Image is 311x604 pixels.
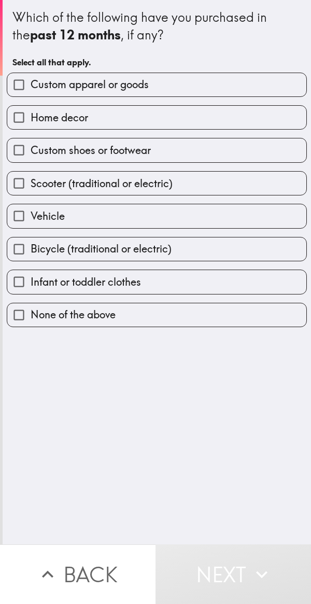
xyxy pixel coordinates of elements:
[7,172,306,195] button: Scooter (traditional or electric)
[31,176,173,191] span: Scooter (traditional or electric)
[30,27,121,43] b: past 12 months
[31,77,149,92] span: Custom apparel or goods
[31,307,116,322] span: None of the above
[7,270,306,293] button: Infant or toddler clothes
[12,57,301,68] h6: Select all that apply.
[7,237,306,261] button: Bicycle (traditional or electric)
[7,303,306,327] button: None of the above
[31,209,65,223] span: Vehicle
[7,204,306,228] button: Vehicle
[31,143,151,158] span: Custom shoes or footwear
[7,138,306,162] button: Custom shoes or footwear
[31,242,172,256] span: Bicycle (traditional or electric)
[31,275,141,289] span: Infant or toddler clothes
[7,73,306,96] button: Custom apparel or goods
[12,9,301,44] div: Which of the following have you purchased in the , if any?
[155,544,311,604] button: Next
[7,106,306,129] button: Home decor
[31,110,88,125] span: Home decor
